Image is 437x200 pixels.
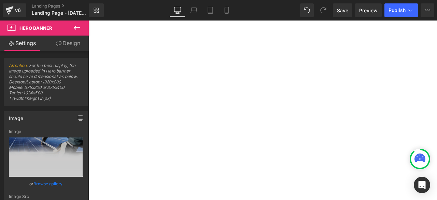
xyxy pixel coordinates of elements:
div: Image [9,111,23,121]
div: or [9,180,83,187]
span: : For the best display, the image uploaded in Hero banner should have dimensions* as below: Deskt... [9,63,83,106]
a: Desktop [169,3,186,17]
button: Redo [316,3,330,17]
span: Landing Page - [DATE] 13:53:24 [32,10,87,16]
a: Attention [9,63,27,68]
button: Publish [384,3,418,17]
div: v6 [14,6,22,15]
span: Preview [359,7,378,14]
div: Open Intercom Messenger [414,177,430,193]
a: Tablet [202,3,218,17]
button: Undo [300,3,314,17]
button: More [421,3,434,17]
a: v6 [3,3,26,17]
div: Image Src [9,194,83,199]
a: Laptop [186,3,202,17]
span: Hero Banner [19,25,52,31]
a: Mobile [218,3,235,17]
a: Browse gallery [33,178,62,190]
a: Preview [355,3,382,17]
span: Save [337,7,348,14]
div: Image [9,129,83,134]
a: New Library [89,3,104,17]
span: Publish [389,8,406,13]
a: Landing Pages [32,3,100,9]
a: Design [46,36,90,51]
